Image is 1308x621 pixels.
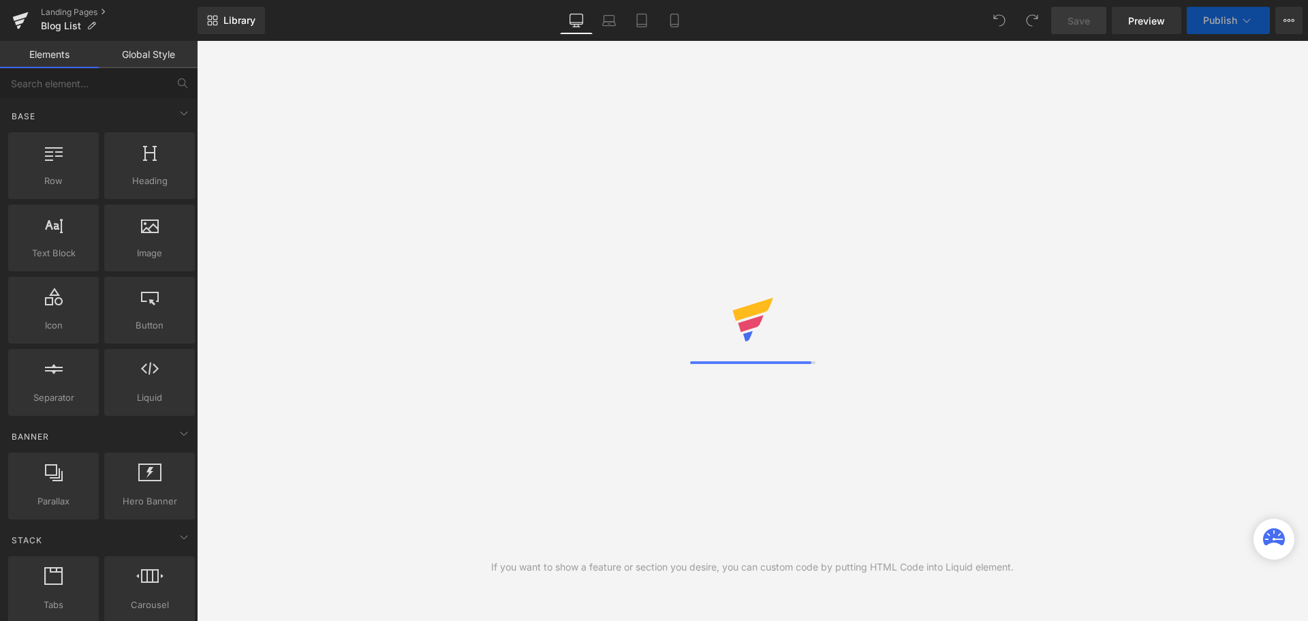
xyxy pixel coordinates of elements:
span: Text Block [12,246,95,260]
span: Hero Banner [108,494,191,509]
span: Library [223,14,255,27]
span: Liquid [108,391,191,405]
span: Save [1068,14,1090,28]
span: Stack [10,534,44,547]
a: Landing Pages [41,7,198,18]
button: Undo [986,7,1013,34]
span: Heading [108,174,191,188]
a: Mobile [658,7,691,34]
a: Preview [1112,7,1181,34]
span: Preview [1128,14,1165,28]
a: Global Style [99,41,198,68]
span: Row [12,174,95,188]
span: Base [10,110,37,123]
button: Publish [1187,7,1270,34]
a: Tablet [625,7,658,34]
span: Image [108,246,191,260]
span: Blog List [41,20,81,31]
span: Parallax [12,494,95,509]
button: More [1275,7,1303,34]
span: Icon [12,318,95,333]
span: Publish [1203,15,1237,26]
a: Desktop [560,7,593,34]
span: Banner [10,430,50,443]
button: Redo [1018,7,1046,34]
a: Laptop [593,7,625,34]
span: Button [108,318,191,333]
span: Carousel [108,598,191,612]
a: New Library [198,7,265,34]
span: Tabs [12,598,95,612]
div: If you want to show a feature or section you desire, you can custom code by putting HTML Code int... [491,560,1014,575]
span: Separator [12,391,95,405]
